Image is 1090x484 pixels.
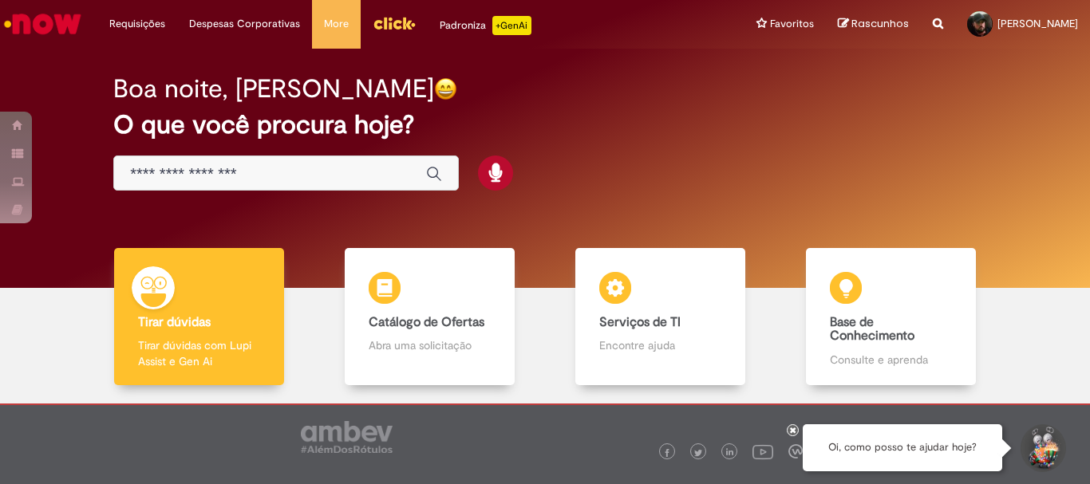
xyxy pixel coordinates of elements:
[369,314,484,330] b: Catálogo de Ofertas
[726,448,734,458] img: logo_footer_linkedin.png
[851,16,909,31] span: Rascunhos
[663,449,671,457] img: logo_footer_facebook.png
[373,11,416,35] img: click_logo_yellow_360x200.png
[109,16,165,32] span: Requisições
[770,16,814,32] span: Favoritos
[788,444,803,458] img: logo_footer_workplace.png
[2,8,84,40] img: ServiceNow
[301,421,393,453] img: logo_footer_ambev_rotulo_gray.png
[138,314,211,330] b: Tirar dúvidas
[694,449,702,457] img: logo_footer_twitter.png
[599,337,721,353] p: Encontre ajuda
[84,248,314,386] a: Tirar dúvidas Tirar dúvidas com Lupi Assist e Gen Ai
[113,111,977,139] h2: O que você procura hoje?
[189,16,300,32] span: Despesas Corporativas
[369,337,490,353] p: Abra uma solicitação
[830,314,914,344] b: Base de Conhecimento
[830,352,951,368] p: Consulte e aprenda
[838,17,909,32] a: Rascunhos
[997,17,1078,30] span: [PERSON_NAME]
[1018,424,1066,472] button: Iniciar Conversa de Suporte
[752,441,773,462] img: logo_footer_youtube.png
[314,248,545,386] a: Catálogo de Ofertas Abra uma solicitação
[434,77,457,100] img: happy-face.png
[138,337,259,369] p: Tirar dúvidas com Lupi Assist e Gen Ai
[113,75,434,103] h2: Boa noite, [PERSON_NAME]
[599,314,681,330] b: Serviços de TI
[776,248,1006,386] a: Base de Conhecimento Consulte e aprenda
[492,16,531,35] p: +GenAi
[803,424,1002,471] div: Oi, como posso te ajudar hoje?
[324,16,349,32] span: More
[545,248,776,386] a: Serviços de TI Encontre ajuda
[440,16,531,35] div: Padroniza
